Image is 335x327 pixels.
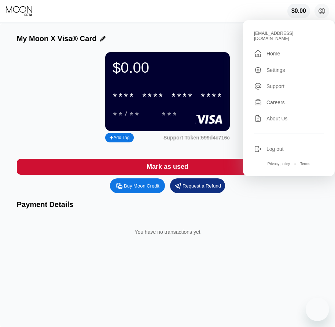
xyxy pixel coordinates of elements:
[300,162,310,166] div: Terms
[254,31,324,41] div: [EMAIL_ADDRESS][DOMAIN_NAME]
[287,4,310,18] div: $0.00
[254,82,324,90] div: Support
[124,183,159,189] div: Buy Moon Credit
[17,200,319,209] div: Payment Details
[17,159,319,175] div: Mark as used
[254,49,324,58] div: Home
[147,163,188,171] div: Mark as used
[268,162,290,166] div: Privacy policy
[113,59,222,76] div: $0.00
[254,49,262,58] div: 
[163,135,230,141] div: Support Token: 599d4c716c
[170,178,225,193] div: Request a Refund
[306,298,329,321] iframe: Button to launch messaging window
[254,115,324,123] div: About Us
[266,146,284,152] div: Log out
[254,145,324,153] div: Log out
[291,8,306,14] div: $0.00
[254,66,324,74] div: Settings
[266,116,288,121] div: About Us
[110,178,165,193] div: Buy Moon Credit
[105,133,134,142] div: Add Tag
[266,83,284,89] div: Support
[254,98,324,106] div: Careers
[266,67,285,73] div: Settings
[183,183,221,189] div: Request a Refund
[266,99,285,105] div: Careers
[17,34,97,43] div: My Moon X Visa® Card
[110,135,129,140] div: Add Tag
[163,135,230,141] div: Support Token:599d4c716c
[266,51,280,57] div: Home
[23,222,313,242] div: You have no transactions yet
